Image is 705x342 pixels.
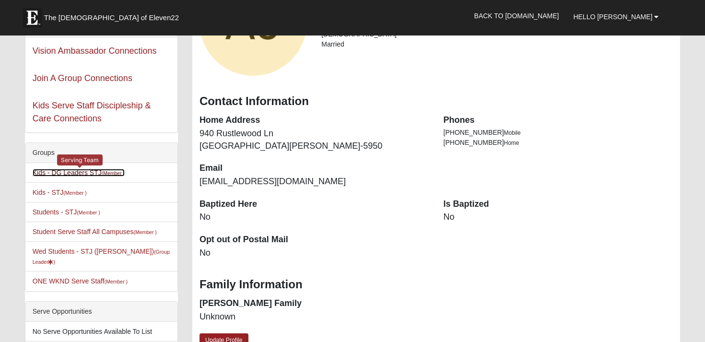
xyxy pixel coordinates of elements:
[33,46,157,56] a: Vision Ambassador Connections
[25,302,177,322] div: Serve Opportunities
[200,176,429,188] dd: [EMAIL_ADDRESS][DOMAIN_NAME]
[25,143,177,163] div: Groups
[33,169,125,177] a: Kids - DG Leaders STJ(Member )
[200,198,429,211] dt: Baptized Here
[33,277,128,285] a: ONE WKND Serve Staff(Member )
[566,5,666,29] a: Hello [PERSON_NAME]
[200,211,429,224] dd: No
[25,322,177,342] li: No Serve Opportunities Available To List
[200,94,673,108] h3: Contact Information
[444,138,673,148] li: [PHONE_NUMBER]
[444,211,673,224] dd: No
[504,140,519,146] span: Home
[321,39,673,49] li: Married
[77,210,100,215] small: (Member )
[200,114,429,127] dt: Home Address
[133,229,156,235] small: (Member )
[444,128,673,138] li: [PHONE_NUMBER]
[467,4,566,28] a: Back to [DOMAIN_NAME]
[33,208,100,216] a: Students - STJ(Member )
[200,297,429,310] dt: [PERSON_NAME] Family
[33,228,157,236] a: Student Serve Staff All Campuses(Member )
[444,114,673,127] dt: Phones
[200,128,429,152] dd: 940 Rustlewood Ln [GEOGRAPHIC_DATA][PERSON_NAME]-5950
[63,190,86,196] small: (Member )
[504,130,521,136] span: Mobile
[33,249,170,265] small: (Group Leader )
[102,170,125,176] small: (Member )
[200,278,673,292] h3: Family Information
[200,311,429,323] dd: Unknown
[18,3,210,27] a: The [DEMOGRAPHIC_DATA] of Eleven22
[573,13,652,21] span: Hello [PERSON_NAME]
[33,189,87,196] a: Kids - STJ(Member )
[200,247,429,259] dd: No
[57,154,103,165] div: Serving Team
[23,8,42,27] img: Eleven22 logo
[200,234,429,246] dt: Opt out of Postal Mail
[33,248,170,265] a: Wed Students - STJ ([PERSON_NAME])(Group Leader)
[444,198,673,211] dt: Is Baptized
[200,162,429,175] dt: Email
[33,73,132,83] a: Join A Group Connections
[105,279,128,284] small: (Member )
[44,13,179,23] span: The [DEMOGRAPHIC_DATA] of Eleven22
[33,101,151,123] a: Kids Serve Staff Discipleship & Care Connections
